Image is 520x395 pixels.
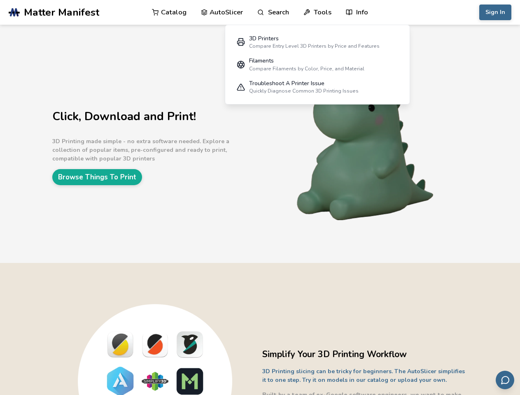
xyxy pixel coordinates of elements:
div: Troubleshoot A Printer Issue [249,80,359,87]
span: Matter Manifest [24,7,99,18]
div: Quickly Diagnose Common 3D Printing Issues [249,88,359,94]
p: 3D Printing made simple - no extra software needed. Explore a collection of popular items, pre-co... [52,137,258,163]
a: FilamentsCompare Filaments by Color, Price, and Material [231,53,404,76]
div: Compare Filaments by Color, Price, and Material [249,66,364,72]
h1: Click, Download and Print! [52,110,258,123]
a: Browse Things To Print [52,169,142,185]
a: 3D PrintersCompare Entry Level 3D Printers by Price and Features [231,31,404,53]
button: Sign In [479,5,511,20]
button: Send feedback via email [496,371,514,389]
a: Troubleshoot A Printer IssueQuickly Diagnose Common 3D Printing Issues [231,76,404,98]
div: Filaments [249,58,364,64]
div: 3D Printers [249,35,380,42]
p: 3D Printing slicing can be tricky for beginners. The AutoSlicer simplifies it to one step. Try it... [262,367,468,384]
div: Compare Entry Level 3D Printers by Price and Features [249,43,380,49]
h2: Simplify Your 3D Printing Workflow [262,348,468,361]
